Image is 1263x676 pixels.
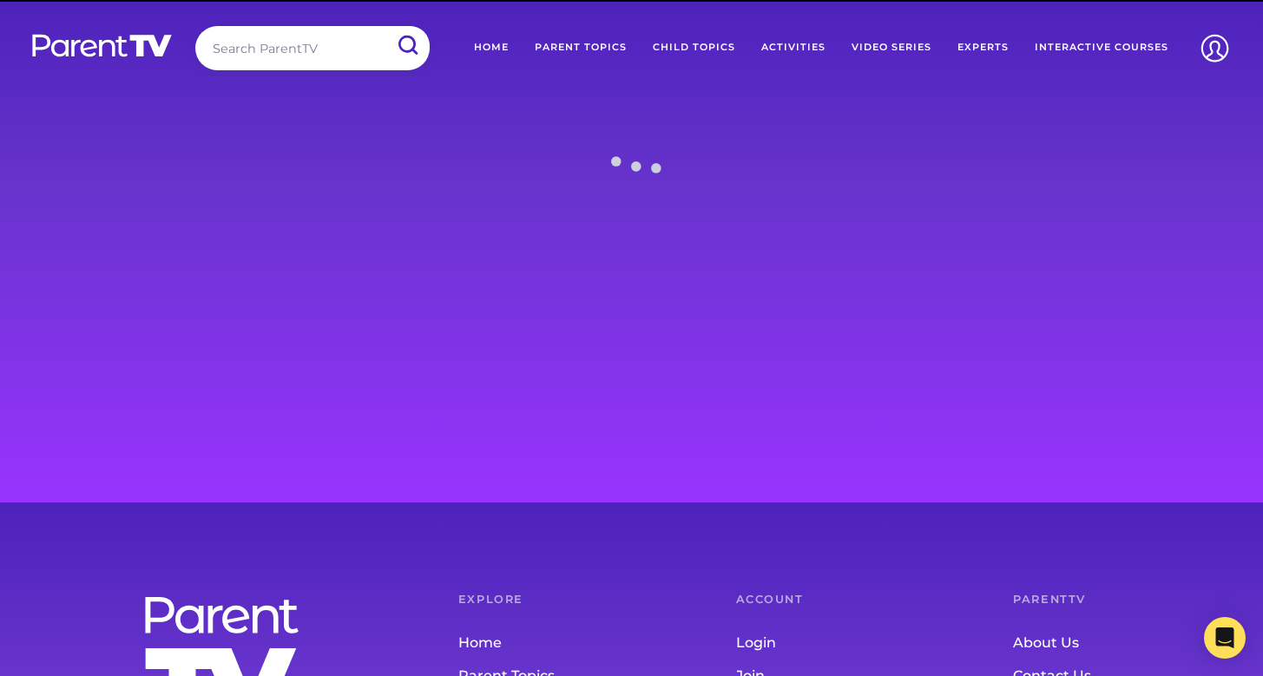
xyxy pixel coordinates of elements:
input: Search ParentTV [195,26,430,70]
h6: Account [736,594,944,606]
a: Experts [944,26,1022,69]
a: Home [458,627,667,660]
a: Parent Topics [522,26,640,69]
div: Open Intercom Messenger [1204,617,1246,659]
a: Home [461,26,522,69]
a: Activities [748,26,839,69]
a: Login [736,627,944,660]
a: Interactive Courses [1022,26,1181,69]
img: Account [1193,26,1237,70]
img: parenttv-logo-white.4c85aaf.svg [30,33,174,58]
a: Child Topics [640,26,748,69]
input: Submit [385,26,430,65]
h6: Explore [458,594,667,606]
a: About Us [1013,627,1221,660]
h6: ParentTV [1013,594,1221,606]
a: Video Series [839,26,944,69]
